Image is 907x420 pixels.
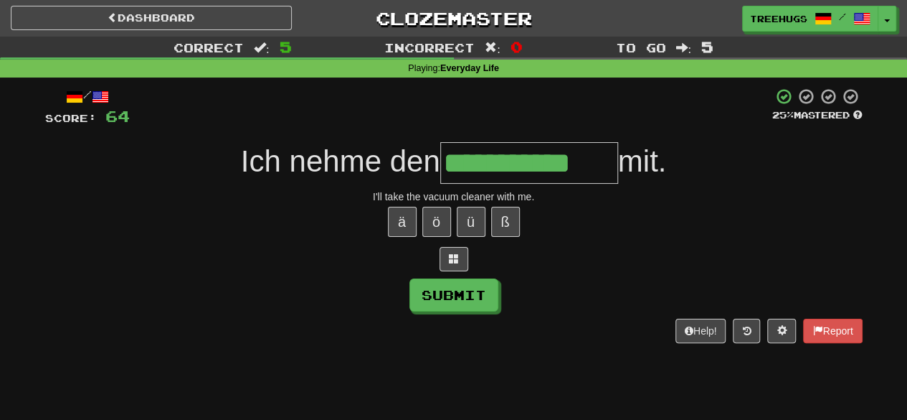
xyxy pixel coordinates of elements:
div: I'll take the vacuum cleaner with me. [45,190,863,204]
div: Mastered [772,109,863,122]
span: Incorrect [384,40,475,55]
span: treehugs [750,12,807,25]
span: 64 [105,107,130,125]
span: 0 [511,38,523,55]
button: ü [457,207,485,237]
button: Help! [675,319,726,343]
a: Dashboard [11,6,292,30]
span: : [675,42,691,54]
button: ß [491,207,520,237]
span: To go [615,40,665,55]
span: : [485,42,500,54]
span: Score: [45,112,97,124]
button: ö [422,207,451,237]
div: / [45,88,130,106]
button: Report [803,319,862,343]
span: 25 % [772,109,794,121]
button: ä [388,207,417,237]
a: Clozemaster [313,6,594,31]
a: treehugs / [742,6,878,32]
span: / [839,11,846,22]
span: : [254,42,270,54]
button: Submit [409,279,498,312]
button: Switch sentence to multiple choice alt+p [440,247,468,271]
span: Correct [174,40,244,55]
span: Ich nehme den [241,144,440,178]
button: Round history (alt+y) [733,319,760,343]
span: 5 [701,38,713,55]
span: 5 [280,38,292,55]
strong: Everyday Life [440,63,499,73]
span: mit. [618,144,667,178]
